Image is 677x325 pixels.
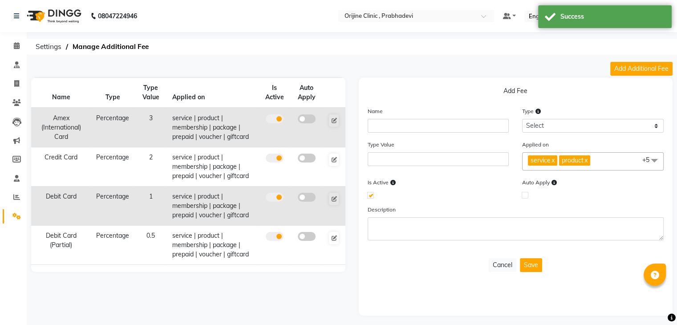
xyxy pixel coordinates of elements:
span: Manage Additional Fee [68,39,153,55]
th: Name [31,78,91,108]
span: product [562,156,584,164]
img: logo [23,4,84,28]
label: Applied on [522,141,549,149]
span: +5 [642,156,656,164]
button: Save [520,258,542,272]
label: Type Value [368,141,394,149]
a: x [584,156,588,164]
td: Percentage [91,147,134,187]
b: 08047224946 [98,4,137,28]
th: Is Active [259,78,290,108]
th: Type [91,78,134,108]
td: Percentage [91,187,134,226]
td: service | product | membership | package | prepaid | voucher | giftcard [167,108,259,147]
button: Add Additional Fee [610,62,673,76]
td: service | product | membership | package | prepaid | voucher | giftcard [167,147,259,187]
td: Percentage [91,108,134,147]
p: Add Fee [368,86,664,99]
td: Debit Card (Partial) [31,226,91,265]
td: 3 [134,108,166,147]
label: Type [522,107,541,115]
span: Settings [31,39,66,55]
td: Percentage [91,226,134,265]
td: Amex (International) Card [31,108,91,147]
div: Success [560,12,665,21]
label: Name [368,107,383,115]
td: service | product | membership | package | prepaid | voucher | giftcard [167,226,259,265]
td: 0.5 [134,226,166,265]
button: Cancel [489,258,516,272]
td: 1 [134,187,166,226]
label: Description [368,206,396,214]
td: 2 [134,147,166,187]
th: Applied on [167,78,259,108]
td: Debit Card [31,187,91,226]
a: x [551,156,555,164]
td: service | product | membership | package | prepaid | voucher | giftcard [167,187,259,226]
label: Auto Apply [522,179,557,187]
label: Is Active [368,179,396,187]
span: service [531,156,551,164]
th: Auto Apply [290,78,323,108]
td: Credit Card [31,147,91,187]
th: Type Value [134,78,166,108]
